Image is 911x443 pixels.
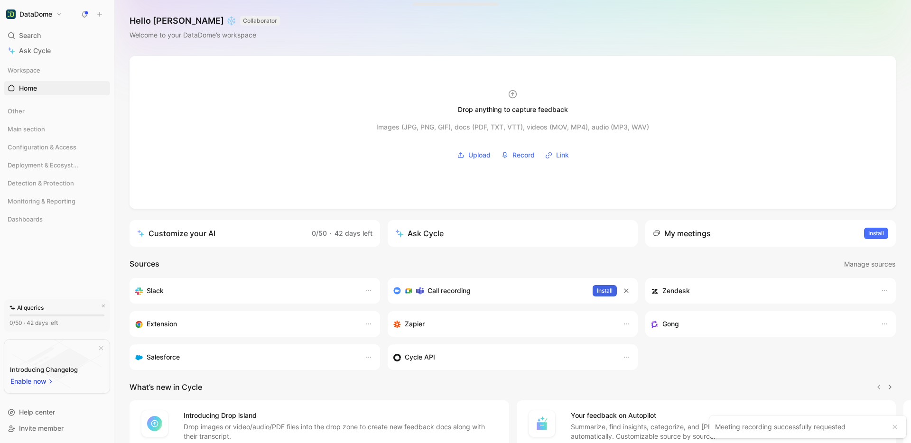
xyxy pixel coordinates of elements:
div: Capture feedback from your incoming calls [651,318,871,330]
div: Dashboards [4,212,110,226]
span: Other [8,106,25,116]
div: Configuration & Access [4,140,110,157]
div: Images (JPG, PNG, GIF), docs (PDF, TXT, VTT), videos (MOV, MP4), audio (MP3, WAV) [376,121,649,133]
h4: Your feedback on Autopilot [571,410,885,421]
a: Customize your AI0/50·42 days left [130,220,380,247]
span: Install [868,229,884,238]
div: Invite member [4,421,110,435]
span: Dashboards [8,214,43,224]
div: Detection & Protection [4,176,110,193]
div: Sync your customers, send feedback and get updates in Slack [135,285,355,296]
span: Ask Cycle [19,45,51,56]
button: Link [542,148,572,162]
div: Main section [4,122,110,139]
p: Drop images or video/audio/PDF files into the drop zone to create new feedback docs along with th... [184,422,498,441]
div: Detection & Protection [4,176,110,190]
div: Drop anything to capture feedback [458,104,568,115]
div: Sync customers & send feedback from custom sources. Get inspired by our favorite use case [393,351,614,363]
span: Workspace [8,65,40,75]
div: Workspace [4,63,110,77]
span: Link [556,149,569,161]
h3: Slack [147,285,164,296]
span: 42 days left [335,229,372,237]
span: Main section [8,124,45,134]
div: Deployment & Ecosystem [4,158,110,172]
span: Detection & Protection [8,178,74,188]
span: Help center [19,408,55,416]
div: Ask Cycle [395,228,444,239]
h4: Introducing Drop island [184,410,498,421]
a: Home [4,81,110,95]
h3: Call recording [428,285,471,296]
div: Sync customers and create docs [651,285,871,296]
h3: Zapier [405,318,425,330]
button: DataDomeDataDome [4,8,65,21]
div: 0/50 · 42 days left [9,318,58,328]
span: Record [512,149,535,161]
span: Manage sources [844,258,895,270]
span: Configuration & Access [8,142,76,152]
h1: Hello [PERSON_NAME] ❄️ [130,15,280,27]
div: AI queries [9,303,44,313]
div: Configuration & Access [4,140,110,154]
div: Capture feedback from thousands of sources with Zapier (survey results, recordings, sheets, etc). [393,318,614,330]
div: Monitoring & Reporting [4,194,110,208]
h3: Cycle API [405,351,435,363]
div: Help center [4,405,110,419]
h3: Extension [147,318,177,330]
span: Home [19,83,37,93]
div: Dashboards [4,212,110,229]
div: My meetings [653,228,711,239]
span: Monitoring & Reporting [8,196,75,206]
div: Capture feedback from anywhere on the web [135,318,355,330]
h2: What’s new in Cycle [130,381,202,393]
div: Search [4,28,110,43]
h3: Salesforce [147,351,180,363]
button: COLLABORATOR [240,16,280,26]
span: Upload [468,149,491,161]
img: bg-BLZuj68n.svg [12,340,102,388]
span: Deployment & Ecosystem [8,160,82,170]
h3: Gong [662,318,679,330]
div: Deployment & Ecosystem [4,158,110,175]
button: Install [864,228,888,239]
span: 0/50 [312,229,327,237]
h3: Zendesk [662,285,690,296]
span: Invite member [19,424,64,432]
button: Record [498,148,538,162]
button: Enable now [10,375,55,388]
div: Monitoring & Reporting [4,194,110,211]
span: Enable now [10,376,47,387]
p: Summarize, find insights, categorize, and [PERSON_NAME] processed new feedback - automatically. C... [571,422,885,441]
div: Introducing Changelog [10,364,78,375]
div: Other [4,104,110,121]
img: DataDome [6,9,16,19]
span: Search [19,30,41,41]
span: Install [597,286,613,295]
h1: DataDome [19,10,52,18]
div: Record & transcribe meetings from Zoom, Meet & Teams. [393,285,586,296]
h2: Sources [130,258,159,270]
button: Manage sources [844,258,896,270]
div: Other [4,104,110,118]
div: Main section [4,122,110,136]
div: Meeting recording successfully requested [715,421,885,433]
a: Ask Cycle [4,44,110,58]
button: Ask Cycle [388,220,638,247]
button: Install [593,285,617,296]
span: · [330,229,332,237]
button: Upload [454,148,494,162]
div: Welcome to your DataDome’s workspace [130,29,280,41]
div: Customize your AI [137,228,215,239]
